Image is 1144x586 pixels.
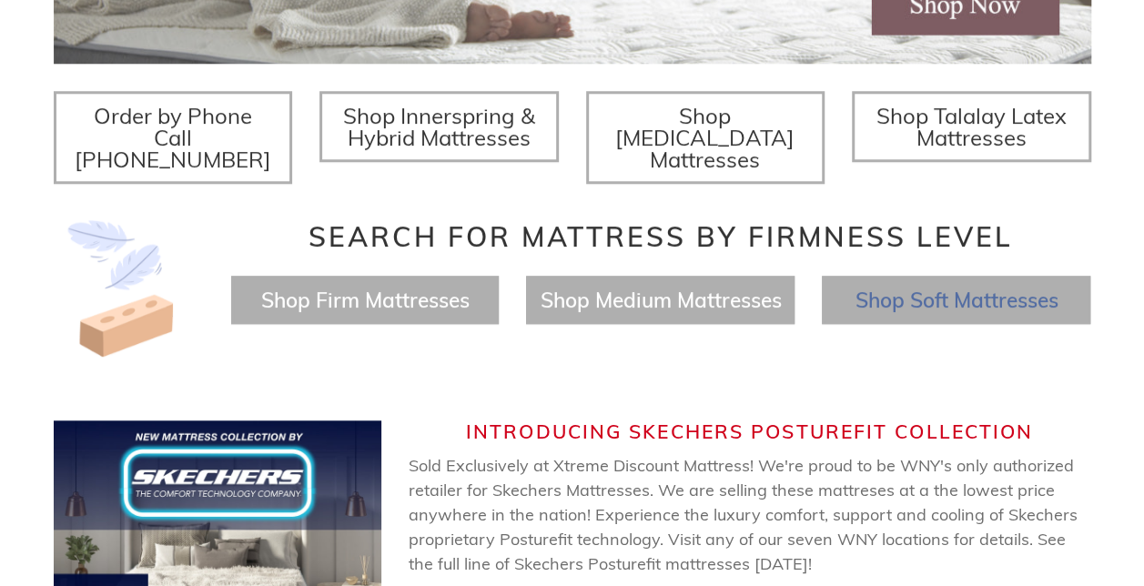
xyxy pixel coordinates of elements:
[855,287,1058,313] a: Shop Soft Mattresses
[466,419,1033,443] span: Introducing Skechers Posturefit Collection
[876,102,1067,151] span: Shop Talalay Latex Mattresses
[343,102,535,151] span: Shop Innerspring & Hybrid Mattresses
[852,91,1091,162] a: Shop Talalay Latex Mattresses
[586,91,825,184] a: Shop [MEDICAL_DATA] Mattresses
[75,102,271,173] span: Order by Phone Call [PHONE_NUMBER]
[319,91,559,162] a: Shop Innerspring & Hybrid Mattresses
[54,220,190,357] img: Image-of-brick- and-feather-representing-firm-and-soft-feel
[615,102,795,173] span: Shop [MEDICAL_DATA] Mattresses
[540,287,781,313] a: Shop Medium Mattresses
[260,287,469,313] a: Shop Firm Mattresses
[309,219,1013,254] span: Search for Mattress by Firmness Level
[54,91,293,184] a: Order by Phone Call [PHONE_NUMBER]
